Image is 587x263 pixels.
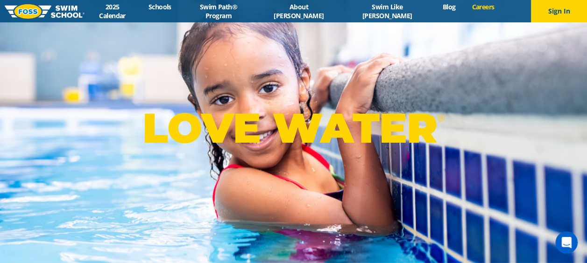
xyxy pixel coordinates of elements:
img: FOSS Swim School Logo [5,4,85,19]
sup: ® [437,112,445,124]
a: Swim Like [PERSON_NAME] [340,2,434,20]
a: About [PERSON_NAME] [257,2,340,20]
a: Swim Path® Program [179,2,257,20]
p: LOVE WATER [142,103,445,153]
iframe: Intercom live chat [555,231,578,254]
a: Careers [464,2,502,11]
a: Blog [434,2,464,11]
a: Schools [140,2,179,11]
a: 2025 Calendar [85,2,140,20]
